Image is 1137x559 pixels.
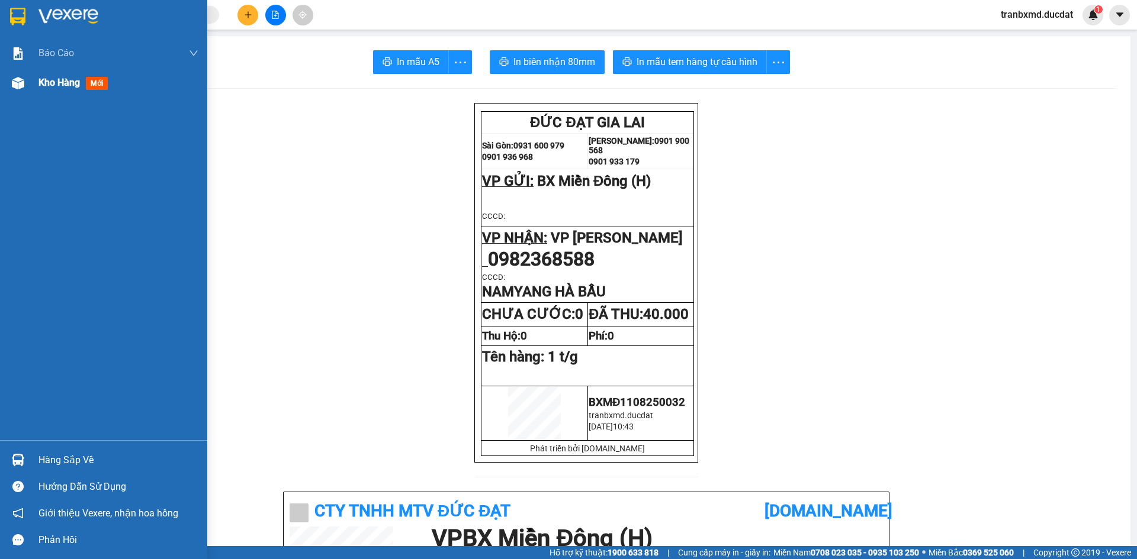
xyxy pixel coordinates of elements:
span: In mẫu A5 [397,54,439,69]
span: printer [499,57,509,68]
span: plus [244,11,252,19]
button: printerIn mẫu A5 [373,50,449,74]
strong: CHƯA CƯỚC: [482,306,583,322]
b: CTy TNHH MTV ĐỨC ĐẠT [314,501,510,521]
span: 1 [1096,5,1100,14]
span: 0 [521,329,527,342]
span: BXMĐ1108250032 [589,396,685,409]
span: 40.000 [643,306,689,322]
span: VP [PERSON_NAME] [551,230,683,246]
strong: 0931 600 979 [513,141,564,150]
b: [DOMAIN_NAME] [765,501,892,521]
span: notification [12,508,24,519]
span: VP NHẬN: [482,230,547,246]
span: aim [298,11,307,19]
span: | [667,546,669,559]
span: printer [622,57,632,68]
strong: Phí: [589,329,614,342]
button: file-add [265,5,286,25]
button: more [766,50,790,74]
strong: 0901 933 179 [589,157,640,166]
img: warehouse-icon [12,454,24,466]
img: icon-new-feature [1088,9,1099,20]
div: Hàng sắp về [38,451,198,469]
span: [DATE] [589,422,613,431]
div: Phản hồi [38,531,198,549]
span: message [12,534,24,545]
span: BX Miền Đông (H) [537,173,651,189]
span: VP GỬI: [482,173,534,189]
span: 10:43 [613,422,634,431]
span: Kho hàng [38,77,80,88]
span: mới [86,77,108,90]
span: more [767,55,789,70]
span: question-circle [12,481,24,492]
button: aim [293,5,313,25]
span: ĐỨC ĐẠT GIA LAI [530,114,645,131]
span: more [449,55,471,70]
img: logo-vxr [10,8,25,25]
span: tranbxmd.ducdat [991,7,1083,22]
span: Tên hàng: [482,348,578,365]
strong: 0708 023 035 - 0935 103 250 [811,548,919,557]
strong: Sài Gòn: [482,141,513,150]
div: Hướng dẫn sử dụng [38,478,198,496]
span: caret-down [1114,9,1125,20]
span: In biên nhận 80mm [513,54,595,69]
span: copyright [1071,548,1080,557]
span: Miền Bắc [929,546,1014,559]
li: VP VP [PERSON_NAME] [82,64,158,90]
span: | [1023,546,1024,559]
li: CTy TNHH MTV ĐỨC ĐẠT [6,6,172,50]
span: 0 [575,306,583,322]
span: Báo cáo [38,46,74,60]
strong: [PERSON_NAME]: [589,136,654,146]
strong: 0901 900 568 [589,136,689,155]
span: printer [383,57,392,68]
strong: 0901 936 968 [482,152,533,161]
span: Miền Nam [773,546,919,559]
span: Hỗ trợ kỹ thuật: [550,546,659,559]
strong: 1900 633 818 [608,548,659,557]
span: tranbxmd.ducdat [589,411,653,420]
span: 0 [608,329,614,342]
span: ⚪️ [922,550,926,555]
span: CCCD: [482,273,505,282]
span: NAMYANG HÀ BẦU [482,283,606,300]
button: more [448,50,472,74]
strong: Thu Hộ: [482,329,527,342]
button: plus [237,5,258,25]
button: printerIn biên nhận 80mm [490,50,605,74]
sup: 1 [1094,5,1103,14]
li: VP BX Miền Đông (H) [6,64,82,90]
span: 1 t/g [548,348,578,365]
button: printerIn mẫu tem hàng tự cấu hình [613,50,767,74]
td: Phát triển bởi [DOMAIN_NAME] [481,441,694,456]
span: down [189,49,198,58]
span: Cung cấp máy in - giấy in: [678,546,770,559]
h1: VP BX Miền Đông (H) [432,526,877,550]
button: caret-down [1109,5,1130,25]
span: CCCD: [482,212,505,221]
img: warehouse-icon [12,77,24,89]
strong: ĐÃ THU: [589,306,689,322]
span: 0982368588 [488,248,595,270]
span: file-add [271,11,280,19]
span: In mẫu tem hàng tự cấu hình [637,54,757,69]
strong: 0369 525 060 [963,548,1014,557]
img: solution-icon [12,47,24,60]
span: Giới thiệu Vexere, nhận hoa hồng [38,506,178,521]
